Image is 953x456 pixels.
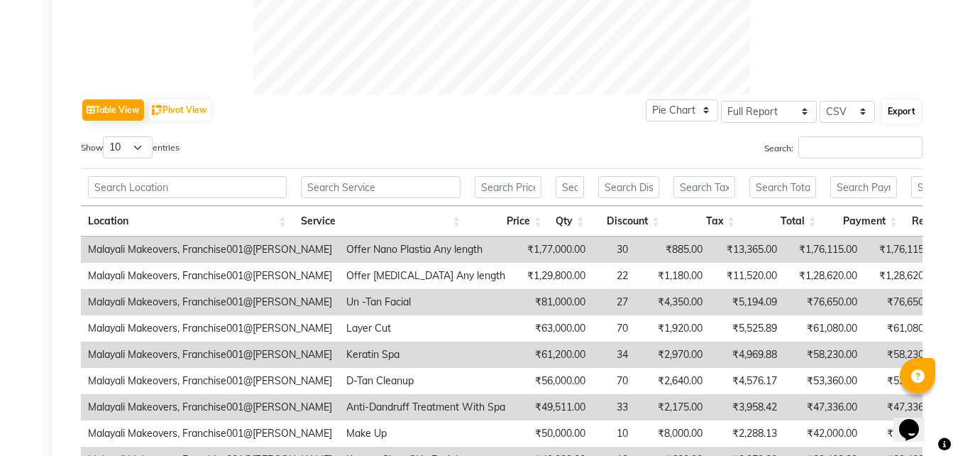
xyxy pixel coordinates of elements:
[339,394,512,420] td: Anti-Dandruff Treatment With Spa
[635,237,710,263] td: ₹885.00
[864,342,944,368] td: ₹58,230.00
[81,342,339,368] td: Malayali Makeovers, Franchise001@[PERSON_NAME]
[339,315,512,342] td: Layer Cut
[512,315,593,342] td: ₹63,000.00
[339,368,512,394] td: D-Tan Cleanup
[301,176,461,198] input: Search Service
[294,206,468,237] th: Service: activate to sort column ascending
[710,263,784,289] td: ₹11,520.00
[635,289,710,315] td: ₹4,350.00
[81,237,339,263] td: Malayali Makeovers, Franchise001@[PERSON_NAME]
[823,206,905,237] th: Payment: activate to sort column ascending
[635,420,710,447] td: ₹8,000.00
[635,368,710,394] td: ₹2,640.00
[512,394,593,420] td: ₹49,511.00
[593,342,635,368] td: 34
[468,206,549,237] th: Price: activate to sort column ascending
[81,315,339,342] td: Malayali Makeovers, Franchise001@[PERSON_NAME]
[339,342,512,368] td: Keratin Spa
[893,399,939,442] iframe: chat widget
[593,420,635,447] td: 10
[784,237,864,263] td: ₹1,76,115.00
[148,99,211,121] button: Pivot View
[593,263,635,289] td: 22
[710,315,784,342] td: ₹5,525.89
[81,394,339,420] td: Malayali Makeovers, Franchise001@[PERSON_NAME]
[864,368,944,394] td: ₹53,360.00
[593,289,635,315] td: 27
[152,105,162,116] img: pivot.png
[339,420,512,447] td: Make Up
[593,315,635,342] td: 70
[593,237,635,263] td: 30
[784,342,864,368] td: ₹58,230.00
[593,368,635,394] td: 70
[339,263,512,289] td: Offer [MEDICAL_DATA] Any length
[710,237,784,263] td: ₹13,365.00
[512,342,593,368] td: ₹61,200.00
[88,176,287,198] input: Search Location
[666,206,742,237] th: Tax: activate to sort column ascending
[830,176,898,198] input: Search Payment
[742,206,823,237] th: Total: activate to sort column ascending
[864,237,944,263] td: ₹1,76,115.00
[784,368,864,394] td: ₹53,360.00
[864,289,944,315] td: ₹76,650.00
[512,263,593,289] td: ₹1,29,800.00
[81,263,339,289] td: Malayali Makeovers, Franchise001@[PERSON_NAME]
[882,99,921,124] button: Export
[82,99,144,121] button: Table View
[749,176,816,198] input: Search Total
[710,368,784,394] td: ₹4,576.17
[339,237,512,263] td: Offer Nano Plastia Any length
[475,176,541,198] input: Search Price
[635,315,710,342] td: ₹1,920.00
[784,263,864,289] td: ₹1,28,620.00
[864,394,944,420] td: ₹47,336.00
[556,176,584,198] input: Search Qty
[635,263,710,289] td: ₹1,180.00
[591,206,666,237] th: Discount: activate to sort column ascending
[635,394,710,420] td: ₹2,175.00
[81,420,339,447] td: Malayali Makeovers, Franchise001@[PERSON_NAME]
[593,394,635,420] td: 33
[710,289,784,315] td: ₹5,194.09
[339,289,512,315] td: Un -Tan Facial
[512,289,593,315] td: ₹81,000.00
[864,263,944,289] td: ₹1,28,620.00
[598,176,659,198] input: Search Discount
[798,136,922,158] input: Search:
[864,315,944,342] td: ₹61,080.00
[673,176,734,198] input: Search Tax
[784,315,864,342] td: ₹61,080.00
[81,206,294,237] th: Location: activate to sort column ascending
[512,420,593,447] td: ₹50,000.00
[710,394,784,420] td: ₹3,958.42
[784,394,864,420] td: ₹47,336.00
[710,420,784,447] td: ₹2,288.13
[764,136,922,158] label: Search:
[81,368,339,394] td: Malayali Makeovers, Franchise001@[PERSON_NAME]
[635,342,710,368] td: ₹2,970.00
[864,420,944,447] td: ₹42,000.00
[81,289,339,315] td: Malayali Makeovers, Franchise001@[PERSON_NAME]
[549,206,591,237] th: Qty: activate to sort column ascending
[784,289,864,315] td: ₹76,650.00
[512,368,593,394] td: ₹56,000.00
[512,237,593,263] td: ₹1,77,000.00
[103,136,153,158] select: Showentries
[784,420,864,447] td: ₹42,000.00
[81,136,180,158] label: Show entries
[710,342,784,368] td: ₹4,969.88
